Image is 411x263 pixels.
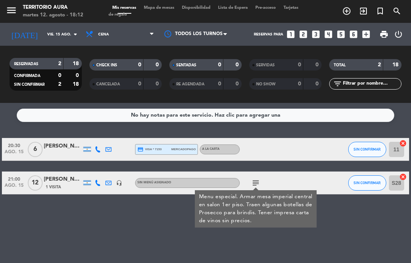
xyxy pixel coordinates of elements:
span: Disponibilidad [178,6,214,10]
strong: 0 [58,73,61,78]
button: menu [6,5,17,19]
input: Filtrar por nombre... [342,80,401,88]
i: add_circle_outline [342,6,351,16]
i: cancel [399,173,407,181]
strong: 0 [218,81,221,87]
span: CHECK INS [96,63,117,67]
strong: 0 [138,81,141,87]
span: Pre-acceso [252,6,280,10]
strong: 0 [138,62,141,67]
i: add_box [361,29,371,39]
button: SIN CONFIRMAR [348,142,386,157]
strong: 18 [392,62,400,67]
span: BUSCAR [389,5,405,18]
strong: 0 [315,62,320,67]
i: looks_4 [323,29,333,39]
span: SIN CONFIRMAR [354,181,381,185]
span: SERVIDAS [256,63,275,67]
div: Menu especial. Armar mesa imperial central en salon 1er piso. Traen algunas botellas de Prosecco ... [199,193,313,225]
strong: 0 [236,81,240,87]
span: Reserva especial [372,5,389,18]
span: RE AGENDADA [176,82,204,86]
i: credit_card [137,146,143,152]
i: [DATE] [6,26,43,42]
strong: 2 [378,62,381,67]
div: No hay notas para este servicio. Haz clic para agregar una [131,111,280,120]
span: CANCELADA [96,82,120,86]
span: Reservas para [254,32,283,37]
strong: 2 [58,82,61,87]
span: TOTAL [334,63,346,67]
i: cancel [399,140,407,147]
i: looks_3 [311,29,321,39]
i: menu [6,5,17,16]
i: arrow_drop_down [71,30,80,39]
span: Mapa de mesas [140,6,178,10]
span: A LA CARTA [202,148,220,151]
span: 21:00 [5,174,24,183]
div: [PERSON_NAME] [44,142,82,151]
span: Lista de Espera [214,6,252,10]
span: mercadopago [171,147,196,152]
span: SENTADAS [176,63,196,67]
i: search [392,6,401,16]
i: headset_mic [116,180,122,186]
span: SIN CONFIRMAR [14,83,45,87]
span: Sin menú asignado [137,181,171,184]
span: ago. 15 [5,183,24,192]
strong: 18 [73,61,80,66]
i: looks_two [298,29,308,39]
span: SIN CONFIRMAR [354,147,381,151]
span: RESERVAR MESA [338,5,355,18]
div: TERRITORIO AURA [23,4,83,11]
strong: 2 [58,61,61,66]
i: turned_in_not [376,6,385,16]
span: CONFIRMADA [14,74,40,78]
i: looks_one [286,29,296,39]
span: 20:30 [5,141,24,149]
i: exit_to_app [359,6,368,16]
strong: 0 [218,62,221,67]
span: visa * 7153 [137,146,161,152]
strong: 0 [298,62,301,67]
span: RESERVADAS [14,62,38,66]
i: filter_list [333,79,342,88]
i: subject [251,178,260,188]
span: print [379,30,389,39]
span: 6 [28,142,43,157]
strong: 0 [156,81,160,87]
strong: 0 [76,73,80,78]
button: SIN CONFIRMAR [348,175,386,191]
span: Mis reservas [108,6,140,10]
strong: 0 [156,62,160,67]
strong: 0 [298,81,301,87]
strong: 18 [73,82,80,87]
div: LOG OUT [392,23,405,46]
i: looks_6 [349,29,358,39]
span: ago. 15 [5,149,24,158]
span: 1 Visita [46,184,61,190]
span: NO SHOW [256,82,276,86]
div: martes 12. agosto - 18:12 [23,11,83,19]
strong: 0 [315,81,320,87]
i: power_settings_new [394,30,403,39]
strong: 0 [236,62,240,67]
span: WALK IN [355,5,372,18]
span: 12 [28,175,43,191]
div: [PERSON_NAME] [44,175,82,184]
i: looks_5 [336,29,346,39]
